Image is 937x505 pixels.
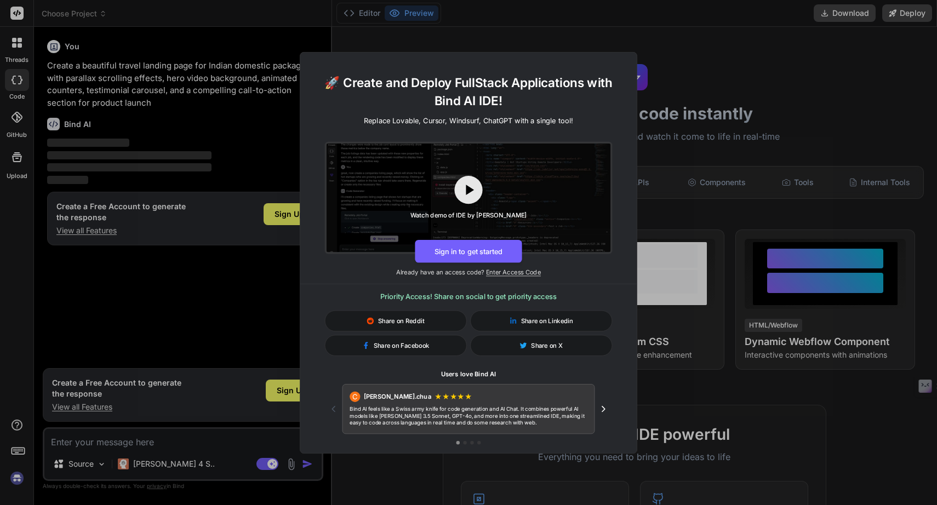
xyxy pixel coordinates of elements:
[300,268,637,277] p: Already have an access code?
[325,400,342,417] button: Previous testimonial
[314,73,622,110] h1: 🚀 Create and Deploy FullStack Applications with Bind AI IDE!
[364,392,431,401] span: [PERSON_NAME].chua
[350,405,587,426] p: Bind AI feels like a Swiss army knife for code generation and AI Chat. It combines powerful AI mo...
[521,316,573,325] span: Share on Linkedin
[595,400,612,417] button: Next testimonial
[350,391,360,401] div: C
[325,291,613,301] h3: Priority Access! Share on social to get priority access
[435,391,442,401] span: ★
[456,441,460,444] button: Go to testimonial 1
[470,441,473,444] button: Go to testimonial 3
[374,341,430,349] span: Share on Facebook
[364,115,573,125] p: Replace Lovable, Cursor, Windsurf, ChatGPT with a single tool!
[457,391,465,401] span: ★
[378,316,425,325] span: Share on Reddit
[415,239,522,262] button: Sign in to get started
[442,391,450,401] span: ★
[531,341,563,349] span: Share on X
[325,370,613,378] h1: Users love Bind AI
[486,268,541,276] span: Enter Access Code
[465,391,472,401] span: ★
[477,441,481,444] button: Go to testimonial 4
[463,441,466,444] button: Go to testimonial 2
[450,391,458,401] span: ★
[410,211,527,220] div: Watch demo of IDE by [PERSON_NAME]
